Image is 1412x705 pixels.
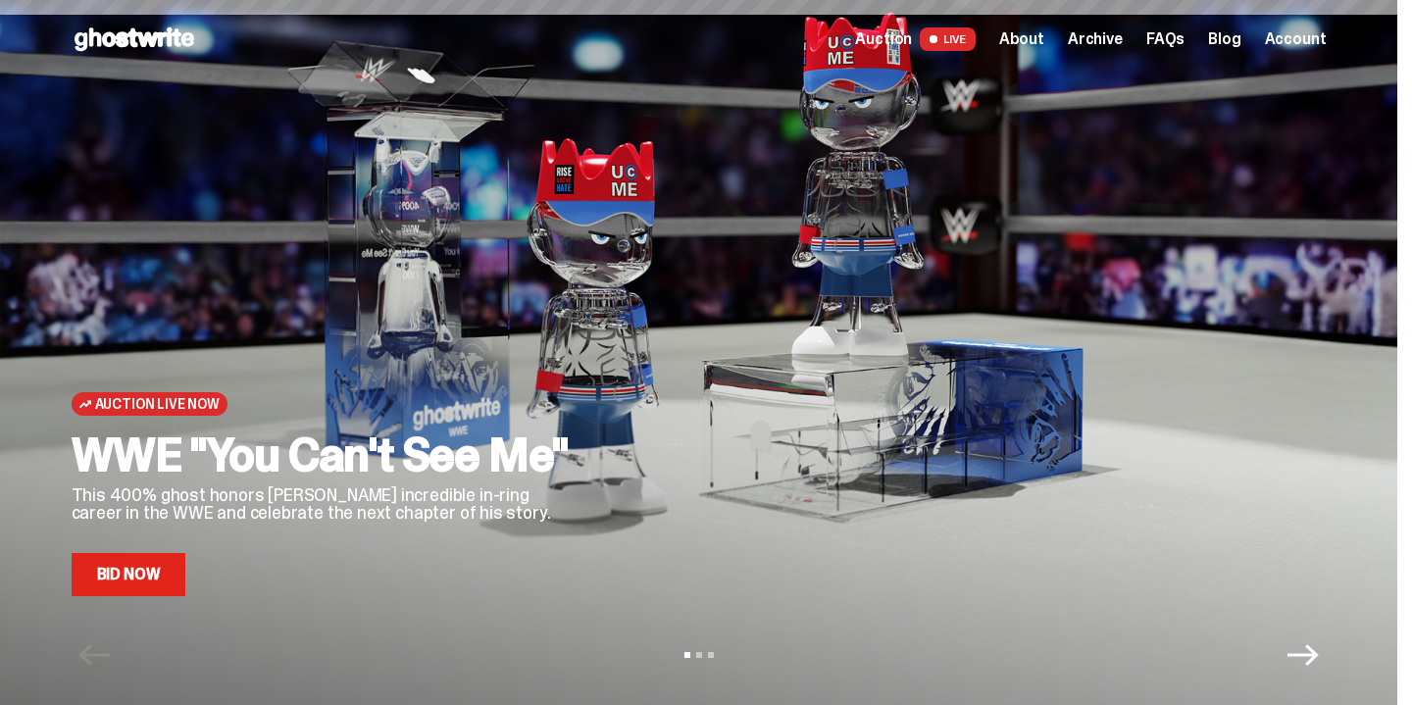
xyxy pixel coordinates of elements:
button: View slide 1 [684,652,690,658]
h2: WWE "You Can't See Me" [72,431,581,478]
span: Auction [855,31,912,47]
a: Blog [1208,31,1240,47]
a: Auction LIVE [855,27,975,51]
span: LIVE [920,27,976,51]
a: Bid Now [72,553,186,596]
span: Auction Live Now [95,396,220,412]
a: FAQs [1146,31,1185,47]
a: Archive [1068,31,1123,47]
button: Next [1287,639,1319,671]
a: Account [1265,31,1327,47]
button: View slide 3 [708,652,714,658]
p: This 400% ghost honors [PERSON_NAME] incredible in-ring career in the WWE and celebrate the next ... [72,486,581,522]
a: About [999,31,1044,47]
button: View slide 2 [696,652,702,658]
